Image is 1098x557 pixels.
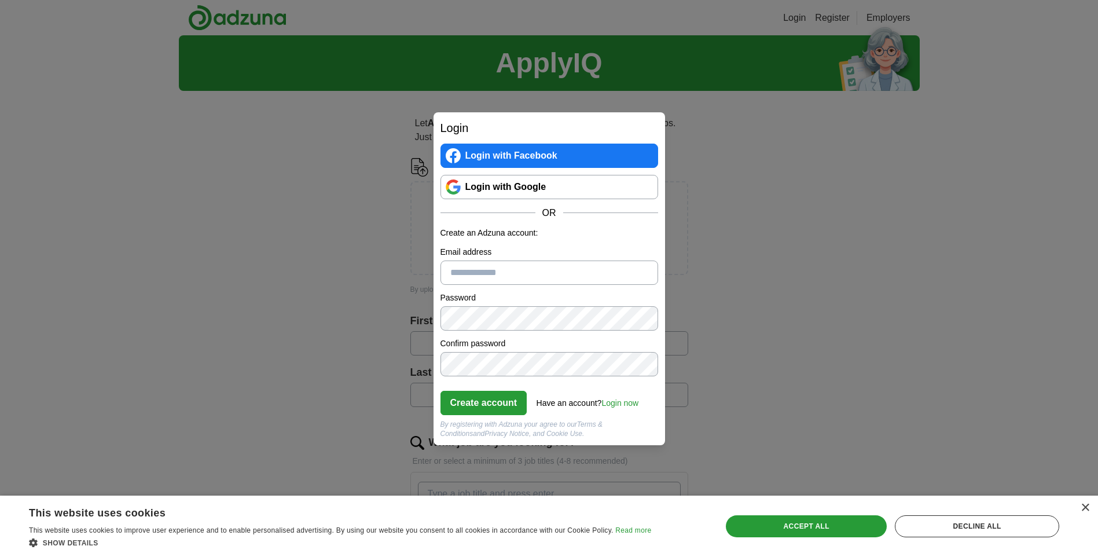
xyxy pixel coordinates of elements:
span: OR [535,206,563,220]
div: This website uses cookies [29,503,622,520]
p: Create an Adzuna account: [440,227,658,239]
span: Show details [43,539,98,547]
a: Privacy Notice [484,430,529,438]
div: Decline all [895,515,1059,537]
label: Password [440,292,658,304]
div: Accept all [726,515,887,537]
a: Login now [601,398,638,408]
a: Terms & Conditions [440,420,603,438]
div: Close [1081,504,1089,512]
div: By registering with Adzuna your agree to our and , and Cookie Use. [440,420,658,438]
a: Read more, opens a new window [615,526,651,534]
label: Email address [440,246,658,258]
label: Confirm password [440,338,658,350]
span: This website uses cookies to improve user experience and to enable personalised advertising. By u... [29,526,614,534]
button: Create account [440,391,527,415]
h2: Login [440,119,658,137]
a: Login with Facebook [440,144,658,168]
a: Login with Google [440,175,658,199]
div: Show details [29,537,651,548]
div: Have an account? [537,390,639,409]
